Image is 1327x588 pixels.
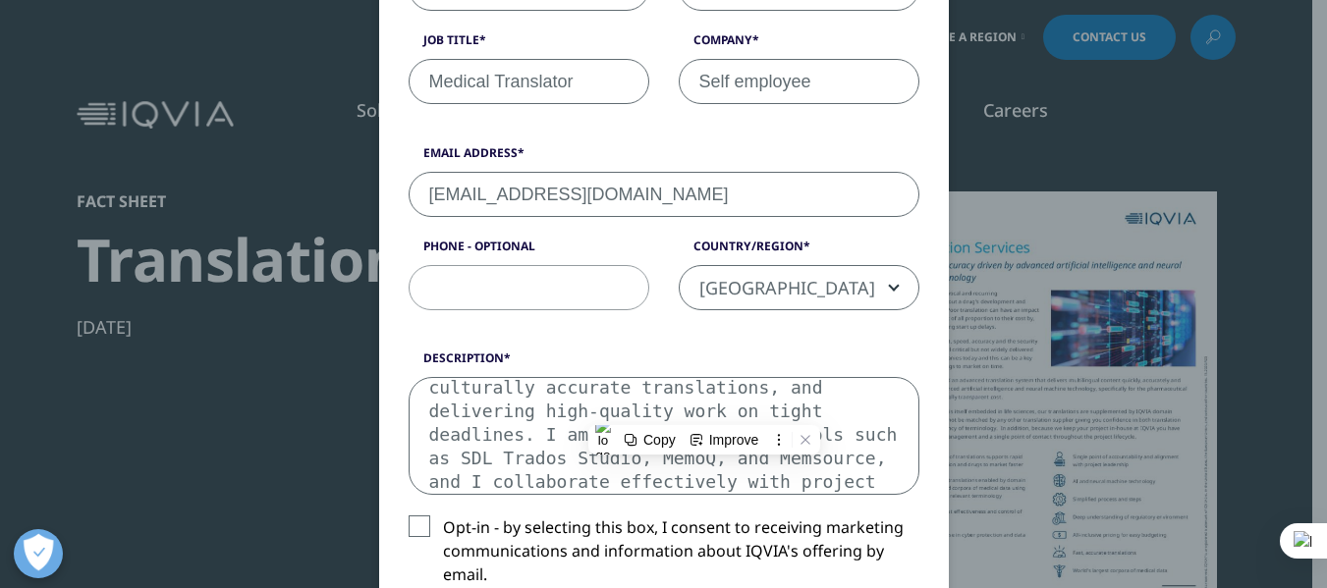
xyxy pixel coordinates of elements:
label: Email Address [409,144,919,172]
span: Bangladesh [679,265,919,310]
label: Description [409,349,919,377]
label: Job Title [409,31,649,59]
button: Open Preferences [14,529,63,578]
span: Bangladesh [680,266,918,311]
label: Company [679,31,919,59]
label: Phone - Optional [409,238,649,265]
label: Country/Region [679,238,919,265]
